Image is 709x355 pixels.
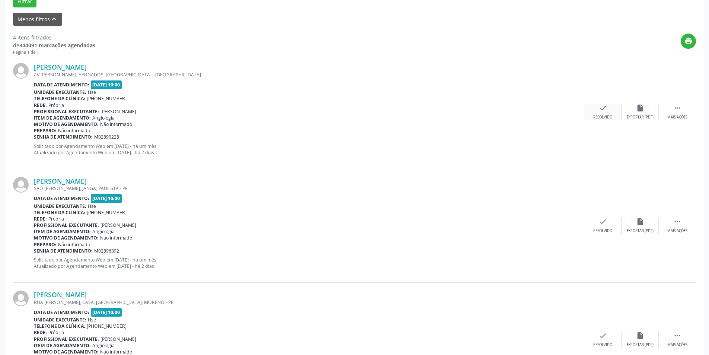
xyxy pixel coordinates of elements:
div: Resolvido [593,342,612,348]
p: Solicitado por Agendamento Web em [DATE] - há um mês Atualizado por Agendamento Web em [DATE] - h... [34,257,584,269]
b: Rede: [34,329,47,336]
div: AV [PERSON_NAME], AFOGADOS, [GEOGRAPHIC_DATA] - [GEOGRAPHIC_DATA] [34,72,584,78]
span: Hse [88,89,96,95]
div: de [13,41,95,49]
div: Resolvido [593,115,612,120]
i:  [673,332,681,340]
span: Própria [48,216,64,222]
span: M02896392 [94,248,119,254]
span: Não informado [100,349,132,355]
span: Hse [88,317,96,323]
img: img [13,63,29,79]
span: M02890228 [94,134,119,140]
span: [PHONE_NUMBER] [87,323,127,329]
button: Menos filtroskeyboard_arrow_up [13,13,62,26]
b: Motivo de agendamento: [34,121,99,127]
div: RUA [PERSON_NAME], CASA, [GEOGRAPHIC_DATA], MORENO - PE [34,299,584,305]
b: Preparo: [34,241,57,248]
i: print [684,37,693,45]
i:  [673,104,681,112]
strong: 344091 marcações agendadas [19,42,95,49]
i: insert_drive_file [636,218,644,226]
b: Item de agendamento: [34,228,91,235]
b: Item de agendamento: [34,342,91,349]
div: Exportar (PDF) [627,228,654,234]
div: SAO [PERSON_NAME], JANGA, PAULISTA - PE [34,185,584,191]
b: Rede: [34,216,47,222]
div: Mais ações [667,115,687,120]
i: check [599,104,607,112]
a: [PERSON_NAME] [34,177,87,185]
p: Solicitado por Agendamento Web em [DATE] - há um mês Atualizado por Agendamento Web em [DATE] - h... [34,143,584,156]
span: [PERSON_NAME] [100,336,136,342]
button: print [681,34,696,49]
span: [PHONE_NUMBER] [87,209,127,216]
span: Não informado [100,121,132,127]
a: [PERSON_NAME] [34,63,87,71]
b: Motivo de agendamento: [34,349,99,355]
b: Telefone da clínica: [34,323,85,329]
b: Profissional executante: [34,336,99,342]
b: Item de agendamento: [34,115,91,121]
span: Não informado [58,241,90,248]
b: Unidade executante: [34,89,86,95]
span: Hse [88,203,96,209]
b: Profissional executante: [34,222,99,228]
i: keyboard_arrow_up [50,15,58,23]
i: insert_drive_file [636,332,644,340]
b: Senha de atendimento: [34,134,93,140]
div: Mais ações [667,228,687,234]
b: Motivo de agendamento: [34,235,99,241]
span: [DATE] 10:00 [91,80,122,89]
i: check [599,218,607,226]
span: Não informado [58,127,90,134]
i: check [599,332,607,340]
i: insert_drive_file [636,104,644,112]
i:  [673,218,681,226]
span: [PERSON_NAME] [100,108,136,115]
div: Exportar (PDF) [627,342,654,348]
b: Profissional executante: [34,108,99,115]
b: Senha de atendimento: [34,248,93,254]
span: [DATE] 10:00 [91,308,122,317]
div: Mais ações [667,342,687,348]
span: [DATE] 10:00 [91,194,122,203]
span: Angiologia [92,342,115,349]
span: Própria [48,102,64,108]
a: [PERSON_NAME] [34,291,87,299]
b: Telefone da clínica: [34,95,85,102]
span: Própria [48,329,64,336]
img: img [13,177,29,193]
span: [PERSON_NAME] [100,222,136,228]
div: Exportar (PDF) [627,115,654,120]
img: img [13,291,29,306]
div: 4 itens filtrados [13,34,95,41]
b: Telefone da clínica: [34,209,85,216]
b: Unidade executante: [34,203,86,209]
b: Data de atendimento: [34,82,89,88]
b: Preparo: [34,127,57,134]
span: Não informado [100,235,132,241]
b: Data de atendimento: [34,195,89,202]
span: Angiologia [92,115,115,121]
div: Resolvido [593,228,612,234]
span: Angiologia [92,228,115,235]
span: [PHONE_NUMBER] [87,95,127,102]
b: Rede: [34,102,47,108]
b: Unidade executante: [34,317,86,323]
b: Data de atendimento: [34,309,89,316]
div: Página 1 de 1 [13,49,95,56]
